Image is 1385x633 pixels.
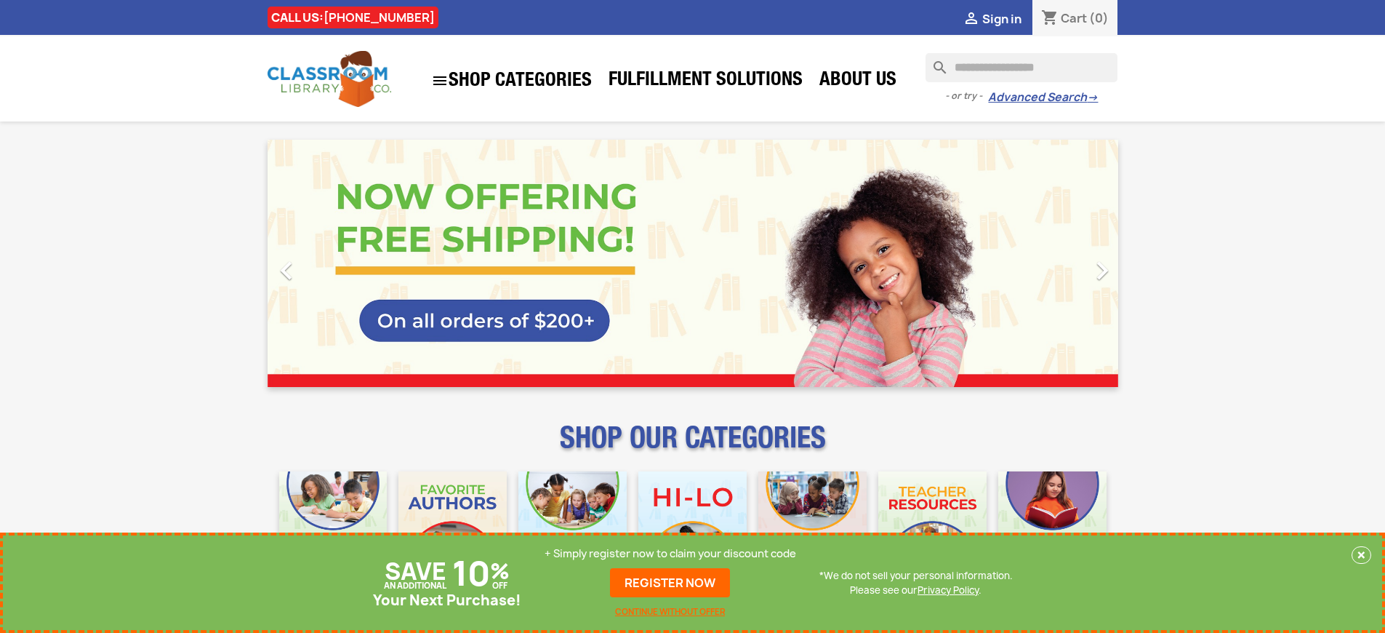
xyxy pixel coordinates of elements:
a: About Us [812,67,904,96]
img: CLC_Phonics_And_Decodables_Mobile.jpg [518,471,627,580]
a: [PHONE_NUMBER] [324,9,435,25]
img: Classroom Library Company [268,51,391,107]
img: CLC_Fiction_Nonfiction_Mobile.jpg [758,471,867,580]
a: Next [990,140,1118,387]
a: Previous [268,140,396,387]
i: shopping_cart [1041,10,1059,28]
a: SHOP CATEGORIES [424,65,599,97]
span: Cart [1061,10,1087,26]
p: SHOP OUR CATEGORIES [268,434,1118,460]
a:  Sign in [963,11,1021,27]
a: Fulfillment Solutions [601,67,810,96]
a: Advanced Search→ [988,90,1098,105]
span: (0) [1089,10,1109,26]
i:  [963,11,980,28]
img: CLC_Teacher_Resources_Mobile.jpg [878,471,987,580]
img: CLC_Dyslexia_Mobile.jpg [998,471,1107,580]
i:  [431,72,449,89]
img: CLC_HiLo_Mobile.jpg [638,471,747,580]
span: Sign in [982,11,1021,27]
span: - or try - [945,89,988,103]
span: → [1087,90,1098,105]
img: CLC_Bulk_Mobile.jpg [279,471,388,580]
input: Search [926,53,1117,82]
div: CALL US: [268,7,438,28]
ul: Carousel container [268,140,1118,387]
img: CLC_Favorite_Authors_Mobile.jpg [398,471,507,580]
i: search [926,53,943,71]
i:  [1084,252,1120,289]
i:  [268,252,305,289]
